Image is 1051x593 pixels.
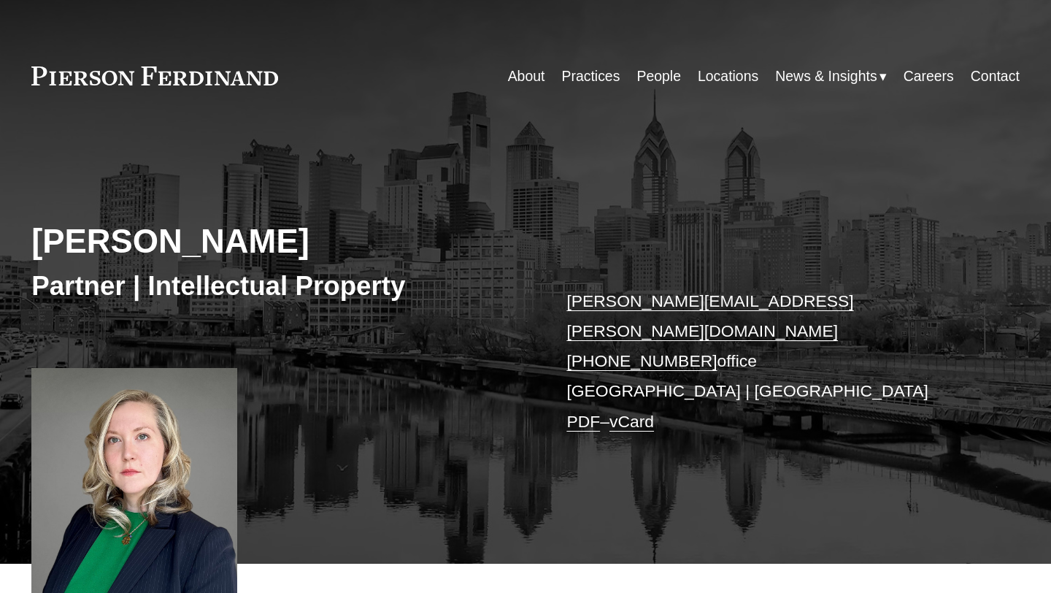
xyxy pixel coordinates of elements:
[775,64,877,89] span: News & Insights
[31,222,525,262] h2: [PERSON_NAME]
[561,62,620,91] a: Practices
[636,62,681,91] a: People
[971,62,1020,91] a: Contact
[566,286,978,437] p: office [GEOGRAPHIC_DATA] | [GEOGRAPHIC_DATA] –
[698,62,758,91] a: Locations
[775,62,886,91] a: folder dropdown
[566,351,717,370] a: [PHONE_NUMBER]
[508,62,545,91] a: About
[609,412,654,431] a: vCard
[566,412,600,431] a: PDF
[566,291,853,340] a: [PERSON_NAME][EMAIL_ADDRESS][PERSON_NAME][DOMAIN_NAME]
[904,62,954,91] a: Careers
[31,269,525,302] h3: Partner | Intellectual Property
